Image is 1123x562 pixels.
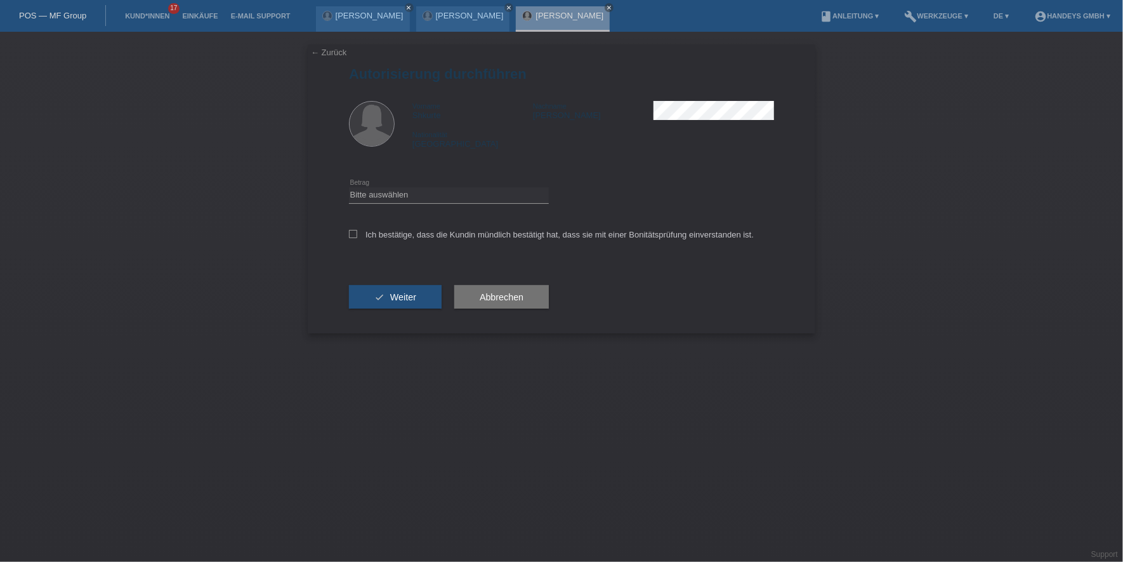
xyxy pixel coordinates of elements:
a: close [605,3,614,12]
span: Vorname [412,102,440,110]
i: build [905,10,917,23]
h1: Autorisierung durchführen [349,66,774,82]
a: buildWerkzeuge ▾ [898,12,975,20]
a: close [504,3,513,12]
a: Support [1091,550,1118,559]
i: close [606,4,612,11]
span: Nationalität [412,131,447,138]
button: Abbrechen [454,285,549,309]
label: Ich bestätige, dass die Kundin mündlich bestätigt hat, dass sie mit einer Bonitätsprüfung einvers... [349,230,754,239]
div: [GEOGRAPHIC_DATA] [412,130,533,149]
i: close [506,4,512,11]
div: Shkurte [412,101,533,120]
span: Nachname [533,102,567,110]
i: close [406,4,412,11]
a: bookAnleitung ▾ [813,12,885,20]
a: account_circleHandeys GmbH ▾ [1028,12,1117,20]
div: [PERSON_NAME] [533,101,653,120]
a: [PERSON_NAME] [336,11,404,20]
a: Einkäufe [176,12,224,20]
span: Weiter [390,292,416,302]
a: [PERSON_NAME] [535,11,603,20]
i: book [820,10,832,23]
a: close [405,3,414,12]
a: ← Zurück [311,48,346,57]
a: DE ▾ [987,12,1015,20]
i: account_circle [1034,10,1047,23]
i: check [374,292,384,302]
span: Abbrechen [480,292,523,302]
a: E-Mail Support [225,12,297,20]
span: 17 [168,3,180,14]
button: check Weiter [349,285,442,309]
a: Kund*innen [119,12,176,20]
a: POS — MF Group [19,11,86,20]
a: [PERSON_NAME] [436,11,504,20]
